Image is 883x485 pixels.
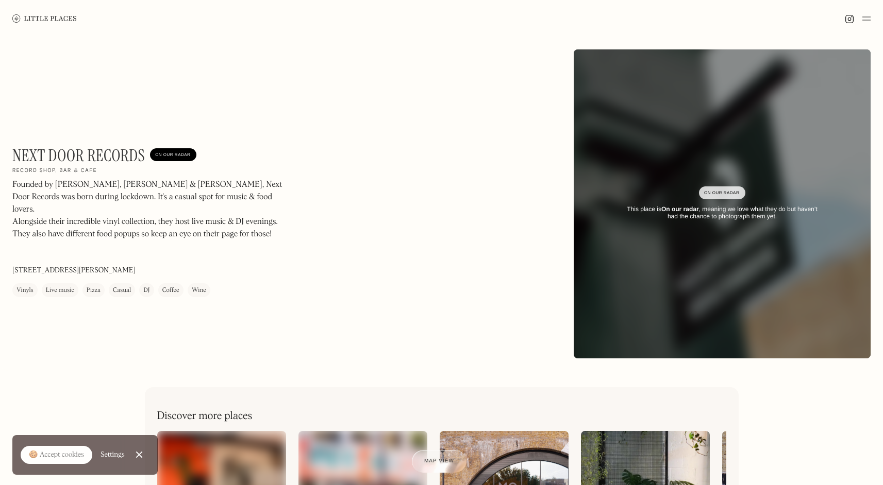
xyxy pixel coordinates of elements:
[157,410,253,423] h2: Discover more places
[162,285,179,296] div: Coffee
[87,285,101,296] div: Pizza
[143,285,149,296] div: DJ
[412,450,467,473] a: Map view
[21,446,92,464] a: 🍪 Accept cookies
[16,285,34,296] div: Vinyls
[129,444,149,465] a: Close Cookie Popup
[12,167,97,175] h2: Record shop, bar & cafe
[12,265,136,276] p: [STREET_ADDRESS][PERSON_NAME]
[12,146,145,165] h1: Next Door Records
[661,205,699,213] strong: On our radar
[46,285,74,296] div: Live music
[192,285,206,296] div: Wine
[29,450,84,460] div: 🍪 Accept cookies
[12,179,291,240] p: Founded by [PERSON_NAME], [PERSON_NAME] & [PERSON_NAME], Next Door Records was born during lockdo...
[424,458,454,464] span: Map view
[101,443,125,466] a: Settings
[113,285,131,296] div: Casual
[621,205,823,220] div: This place is , meaning we love what they do but haven’t had the chance to photograph them yet.
[155,150,191,160] div: On Our Radar
[101,451,125,458] div: Settings
[12,246,291,258] p: ‍
[704,188,740,198] div: On Our Radar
